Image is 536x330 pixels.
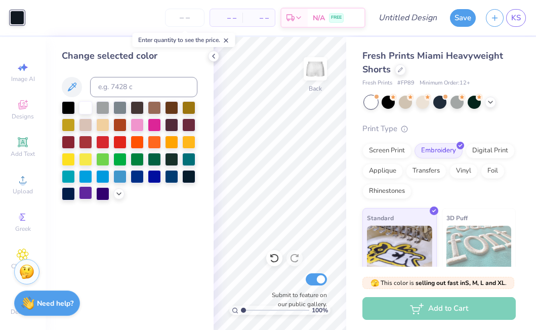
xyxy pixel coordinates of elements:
span: Decorate [11,308,35,316]
span: 🫣 [370,278,379,288]
div: Change selected color [62,49,197,63]
span: – – [249,13,269,23]
span: # FP89 [397,79,415,88]
span: N/A [313,13,325,23]
div: Foil [481,163,505,179]
div: Vinyl [449,163,478,179]
span: Fresh Prints [362,79,392,88]
input: Untitled Design [370,8,445,28]
span: Upload [13,187,33,195]
span: Greek [15,225,31,233]
div: Rhinestones [362,184,411,199]
img: Standard [367,226,432,276]
div: Screen Print [362,143,411,158]
div: Transfers [406,163,446,179]
img: Back [305,59,325,79]
div: Enter quantity to see the price. [133,33,235,47]
span: Designs [12,112,34,120]
span: FREE [331,14,342,21]
span: Clipart & logos [5,262,40,278]
div: Applique [362,163,403,179]
span: 3D Puff [446,213,468,223]
span: KS [511,12,521,24]
span: Minimum Order: 12 + [420,79,470,88]
input: – – [165,9,204,27]
strong: selling out fast in S, M, L and XL [416,279,505,287]
input: e.g. 7428 c [90,77,197,97]
span: Standard [367,213,394,223]
span: – – [216,13,236,23]
label: Submit to feature on our public gallery. [266,291,327,309]
span: Fresh Prints Miami Heavyweight Shorts [362,50,503,75]
span: 100 % [312,306,328,315]
div: Print Type [362,123,516,135]
div: Back [309,84,322,93]
span: Add Text [11,150,35,158]
strong: Need help? [37,299,73,308]
span: This color is . [370,278,507,287]
a: KS [506,9,526,27]
img: 3D Puff [446,226,512,276]
div: Embroidery [415,143,463,158]
button: Save [450,9,476,27]
div: Digital Print [466,143,515,158]
span: Image AI [11,75,35,83]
